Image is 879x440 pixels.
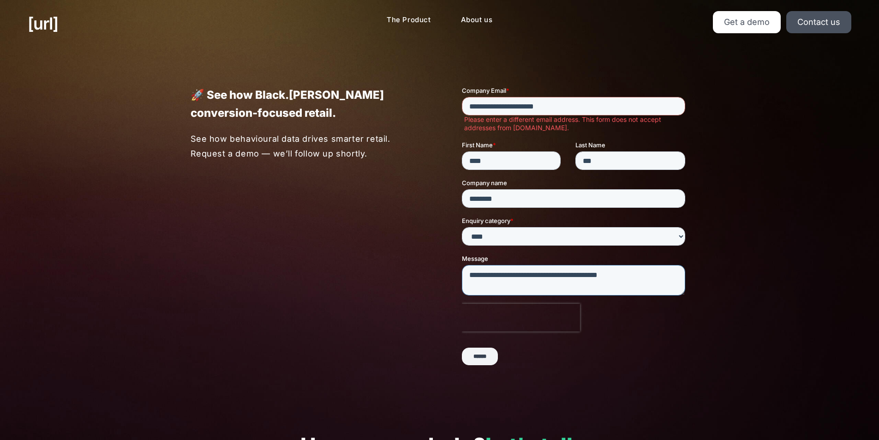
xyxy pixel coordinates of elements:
[786,11,851,33] a: Contact us
[462,86,689,373] iframe: Form 1
[191,132,418,161] p: See how behavioural data drives smarter retail. Request a demo — we’ll follow up shortly.
[713,11,781,33] a: Get a demo
[454,11,500,29] a: About us
[191,86,418,122] p: 🚀 See how Black.[PERSON_NAME] conversion-focused retail.
[379,11,438,29] a: The Product
[28,11,58,36] a: [URL]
